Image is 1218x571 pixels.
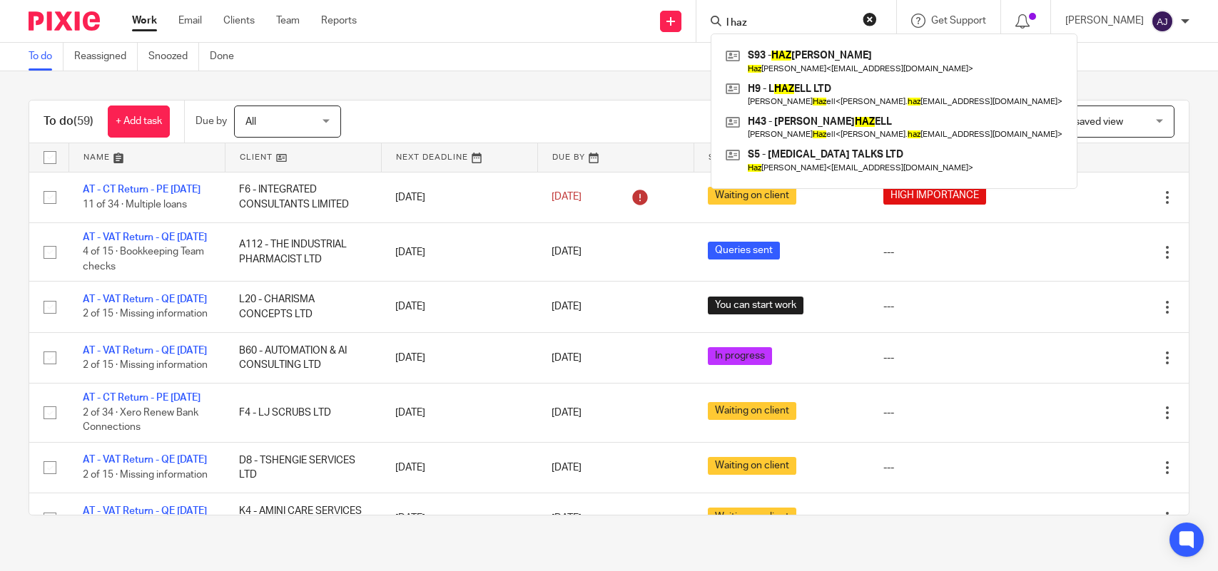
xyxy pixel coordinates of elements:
td: F4 - LJ SCRUBS LTD [225,384,381,442]
span: HIGH IMPORTANCE [883,187,986,205]
div: --- [883,461,1018,475]
a: AT - CT Return - PE [DATE] [83,393,201,403]
span: Waiting on client [708,457,796,475]
span: (59) [73,115,93,127]
td: F6 - INTEGRATED CONSULTANTS LIMITED [225,172,381,222]
input: Search [725,17,853,30]
a: AT - VAT Return - QE [DATE] [83,346,207,356]
a: AT - VAT Return - QE [DATE] [83,294,207,304]
a: Clients [223,14,255,28]
td: K4 - AMINI CARE SERVICES LIMITED [225,493,381,544]
div: --- [883,406,1018,420]
span: 2 of 15 · Missing information [83,360,208,370]
span: [DATE] [552,302,582,312]
td: [DATE] [381,493,537,544]
td: D8 - TSHENGIE SERVICES LTD [225,442,381,493]
a: AT - VAT Return - QE [DATE] [83,455,207,465]
div: --- [883,299,1018,314]
span: [DATE] [552,353,582,363]
span: 2 of 15 · Missing information [83,309,208,319]
span: All [245,117,256,127]
td: A112 - THE INDUSTRIAL PHARMACIST LTD [225,222,381,281]
span: [DATE] [552,408,582,418]
span: 11 of 34 · Multiple loans [83,200,187,210]
p: Due by [196,114,227,128]
span: You can start work [708,297,803,314]
img: svg%3E [1151,10,1174,33]
a: Reports [321,14,357,28]
a: AT - VAT Return - QE [DATE] [83,232,207,242]
span: 2 of 15 · Missing information [83,470,208,480]
td: [DATE] [381,442,537,493]
span: Queries sent [708,242,780,259]
td: [DATE] [381,172,537,222]
td: [DATE] [381,384,537,442]
a: + Add task [108,106,170,138]
span: In progress [708,347,772,365]
span: 4 of 15 · Bookkeeping Team checks [83,247,204,272]
a: Reassigned [74,43,138,71]
span: [DATE] [552,513,582,523]
a: AT - VAT Return - QE [DATE] [83,506,207,516]
td: B60 - AUTOMATION & AI CONSULTING LTD [225,332,381,383]
button: Clear [863,12,877,26]
span: Waiting on client [708,187,796,205]
span: [DATE] [552,192,582,202]
p: [PERSON_NAME] [1065,14,1144,28]
h1: To do [44,114,93,129]
span: 2 of 34 · Xero Renew Bank Connections [83,408,198,433]
div: --- [883,245,1018,259]
a: To do [29,43,64,71]
td: [DATE] [381,222,537,281]
span: Select saved view [1043,117,1123,127]
span: Waiting on client [708,508,796,525]
div: --- [883,351,1018,365]
span: [DATE] [552,463,582,473]
a: Email [178,14,202,28]
span: Waiting on client [708,402,796,420]
a: Snoozed [148,43,199,71]
td: L20 - CHARISMA CONCEPTS LTD [225,282,381,332]
a: Team [276,14,300,28]
span: [DATE] [552,247,582,257]
a: Work [132,14,157,28]
a: AT - CT Return - PE [DATE] [83,185,201,195]
span: Get Support [931,16,986,26]
img: Pixie [29,11,100,31]
td: [DATE] [381,332,537,383]
td: [DATE] [381,282,537,332]
a: Done [210,43,245,71]
div: --- [883,511,1018,525]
